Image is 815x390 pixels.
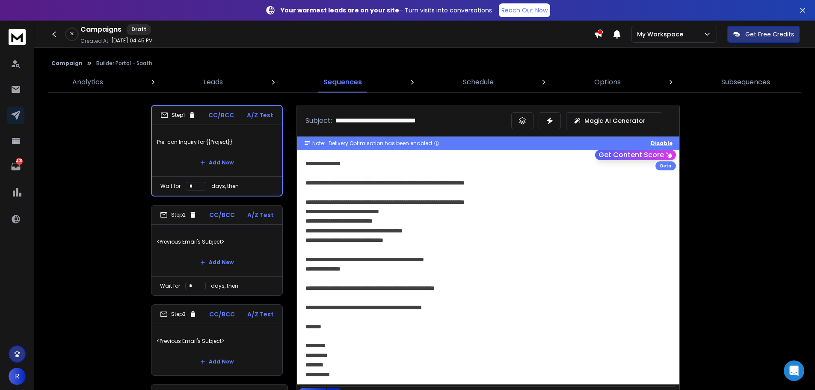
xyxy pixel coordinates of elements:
[208,111,234,119] p: CC/BCC
[199,72,228,92] a: Leads
[211,283,238,289] p: days, then
[16,158,23,165] p: 497
[727,26,800,43] button: Get Free Credits
[7,158,24,175] a: 497
[127,24,151,35] div: Draft
[211,183,239,190] p: days, then
[80,24,122,35] h1: Campaigns
[584,116,646,125] p: Magic AI Generator
[9,368,26,385] button: R
[499,3,550,17] a: Reach Out Now
[151,304,283,376] li: Step3CC/BCCA/Z Test<Previous Email's Subject>Add New
[247,310,274,319] p: A/Z Test
[594,77,621,87] p: Options
[655,161,676,170] div: Beta
[160,310,197,318] div: Step 3
[51,60,83,67] button: Campaign
[209,211,235,219] p: CC/BCC
[193,154,240,171] button: Add New
[160,211,197,219] div: Step 2
[67,72,108,92] a: Analytics
[281,6,399,15] strong: Your warmest leads are on your site
[204,77,223,87] p: Leads
[111,37,153,44] p: [DATE] 04:45 PM
[9,29,26,45] img: logo
[637,30,687,39] p: My Workspace
[157,329,277,353] p: <Previous Email's Subject>
[501,6,548,15] p: Reach Out Now
[651,140,673,147] button: Disable
[329,140,440,147] div: Delivery Optimisation has been enabled
[745,30,794,39] p: Get Free Credits
[80,38,110,45] p: Created At:
[318,72,367,92] a: Sequences
[160,283,180,289] p: Wait for
[784,360,804,381] div: Open Intercom Messenger
[281,6,492,15] p: – Turn visits into conversations
[160,111,196,119] div: Step 1
[160,183,181,190] p: Wait for
[193,254,240,271] button: Add New
[566,112,662,129] button: Magic AI Generator
[721,77,770,87] p: Subsequences
[595,150,676,160] button: Get Content Score
[157,230,277,254] p: <Previous Email's Subject>
[193,353,240,370] button: Add New
[96,60,152,67] p: Builder Portal - Saath
[157,130,277,154] p: Pre-con Inquiry for {{Project}}
[247,111,273,119] p: A/Z Test
[312,140,325,147] span: Note:
[151,205,283,296] li: Step2CC/BCCA/Z Test<Previous Email's Subject>Add NewWait fordays, then
[247,211,274,219] p: A/Z Test
[716,72,775,92] a: Subsequences
[209,310,235,319] p: CC/BCC
[305,116,332,126] p: Subject:
[323,77,362,87] p: Sequences
[463,77,494,87] p: Schedule
[589,72,626,92] a: Options
[458,72,499,92] a: Schedule
[70,32,74,37] p: 0 %
[151,105,283,196] li: Step1CC/BCCA/Z TestPre-con Inquiry for {{Project}}Add NewWait fordays, then
[72,77,103,87] p: Analytics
